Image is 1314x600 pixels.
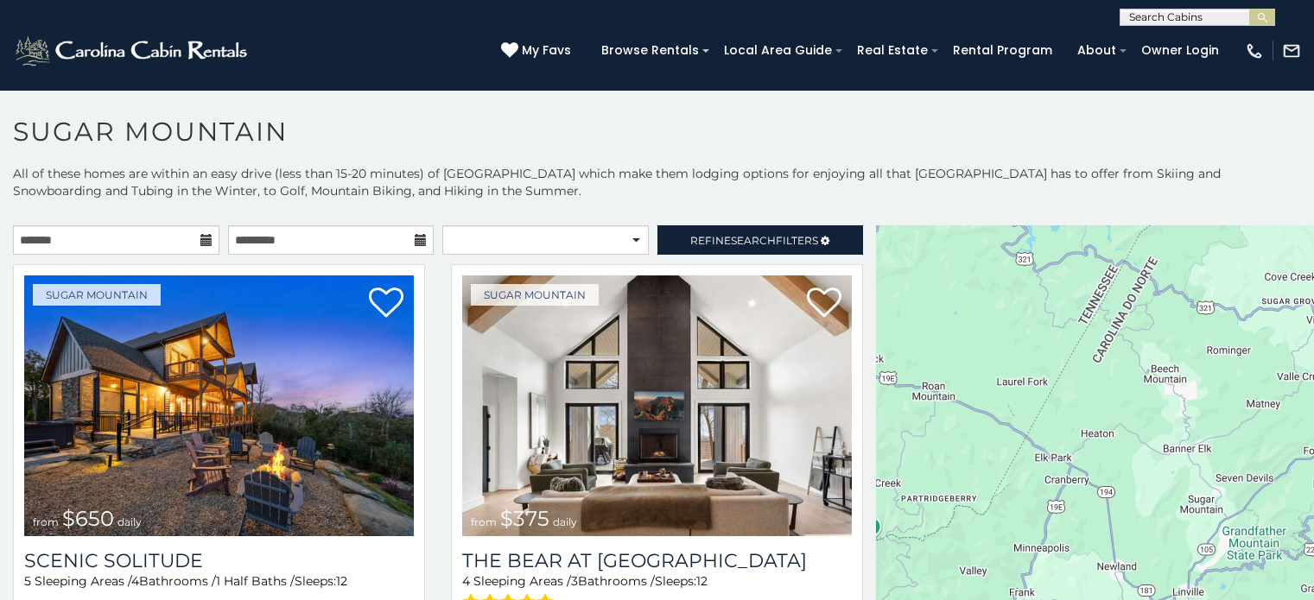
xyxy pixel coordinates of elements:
a: from $650 daily [24,275,414,536]
span: 4 [131,573,139,589]
span: daily [553,515,577,528]
span: 12 [696,573,708,589]
span: from [33,515,59,528]
a: Real Estate [848,37,936,64]
span: My Favs [522,41,571,60]
span: 3 [571,573,578,589]
span: Search [731,234,776,247]
a: Browse Rentals [593,37,708,64]
a: Local Area Guide [715,37,841,64]
a: My Favs [501,41,575,60]
a: Scenic Solitude [24,549,414,572]
img: 1758811181_thumbnail.jpeg [24,275,414,536]
img: phone-regular-white.png [1245,41,1264,60]
span: daily [117,515,142,528]
span: 5 [24,573,31,589]
img: 1714387646_thumbnail.jpeg [462,275,852,536]
img: White-1-2.png [13,34,252,68]
span: Refine Filters [690,234,818,247]
a: Add to favorites [807,286,841,322]
span: $375 [500,506,549,531]
a: The Bear At [GEOGRAPHIC_DATA] [462,549,852,572]
a: Add to favorites [369,286,403,322]
span: 4 [462,573,470,589]
a: Sugar Mountain [33,284,161,306]
span: 1 Half Baths / [216,573,295,589]
a: Owner Login [1133,37,1228,64]
img: mail-regular-white.png [1282,41,1301,60]
span: 12 [336,573,347,589]
a: Rental Program [944,37,1061,64]
span: from [471,515,497,528]
a: RefineSearchFilters [657,225,864,255]
a: from $375 daily [462,275,852,536]
h3: The Bear At Sugar Mountain [462,549,852,572]
span: $650 [62,506,114,531]
a: Sugar Mountain [471,284,599,306]
a: About [1069,37,1125,64]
